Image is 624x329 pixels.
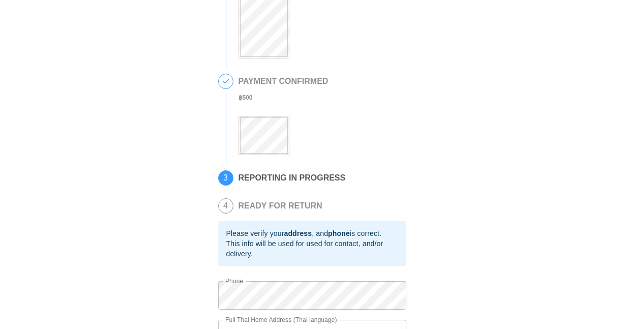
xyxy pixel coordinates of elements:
[239,173,346,183] h2: REPORTING IN PROGRESS
[219,171,233,185] span: 3
[226,238,398,259] div: This info will be used for used for contact, and/or delivery.
[328,229,350,237] b: phone
[219,199,233,213] span: 4
[239,201,322,211] h2: READY FOR RETURN
[219,74,233,88] span: 2
[239,94,253,101] b: ฿ 500
[226,228,398,238] div: Please verify your , and is correct.
[239,77,329,86] h2: PAYMENT CONFIRMED
[284,229,312,237] b: address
